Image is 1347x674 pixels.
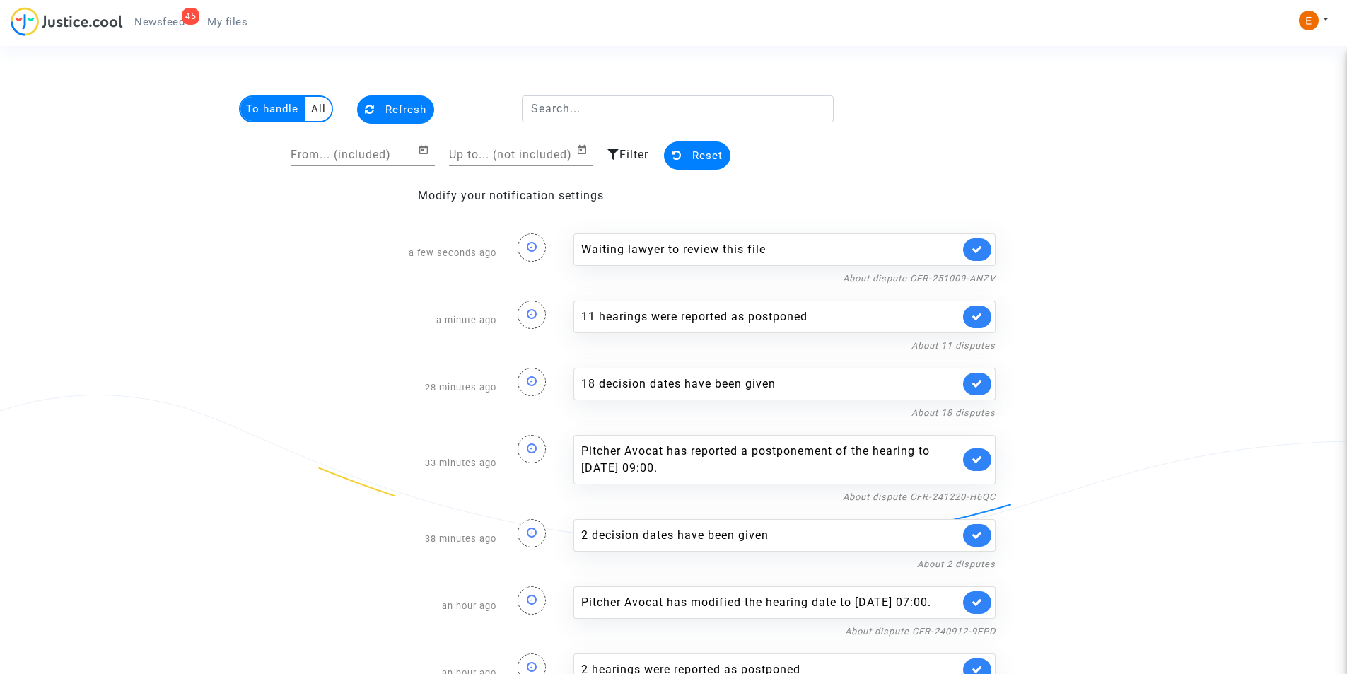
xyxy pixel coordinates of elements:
[418,141,435,158] button: Open calendar
[1299,11,1319,30] img: ACg8ocIeiFvHKe4dA5oeRFd_CiCnuxWUEc1A2wYhRJE3TTWt=s96-c
[911,340,996,351] a: About 11 disputes
[196,11,259,33] a: My files
[581,376,960,393] div: 18 decision dates have been given
[341,421,507,505] div: 33 minutes ago
[692,149,723,162] span: Reset
[134,16,185,28] span: Newsfeed
[522,95,834,122] input: Search...
[207,16,247,28] span: My files
[341,572,507,639] div: an hour ago
[911,407,996,418] a: About 18 disputes
[845,626,996,637] a: About dispute CFR-240912-9FPD
[581,527,960,544] div: 2 decision dates have been given
[581,308,960,325] div: 11 hearings were reported as postponed
[341,286,507,354] div: a minute ago
[182,8,199,25] div: 45
[917,559,996,569] a: About 2 disputes
[843,273,996,284] a: About dispute CFR-251009-ANZV
[123,11,196,33] a: 45Newsfeed
[581,594,960,611] div: Pitcher Avocat has modified the hearing date to [DATE] 07:00.
[341,219,507,286] div: a few seconds ago
[581,241,960,258] div: Waiting lawyer to review this file
[418,189,604,202] a: Modify your notification settings
[843,492,996,502] a: About dispute CFR-241220-H6QC
[341,505,507,572] div: 38 minutes ago
[581,443,960,477] div: Pitcher Avocat has reported a postponement of the hearing to [DATE] 09:00.
[305,97,332,121] multi-toggle-item: All
[11,7,123,36] img: jc-logo.svg
[341,354,507,421] div: 28 minutes ago
[357,95,434,124] button: Refresh
[576,141,593,158] button: Open calendar
[664,141,730,170] button: Reset
[619,148,648,161] span: Filter
[385,103,426,116] span: Refresh
[240,97,305,121] multi-toggle-item: To handle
